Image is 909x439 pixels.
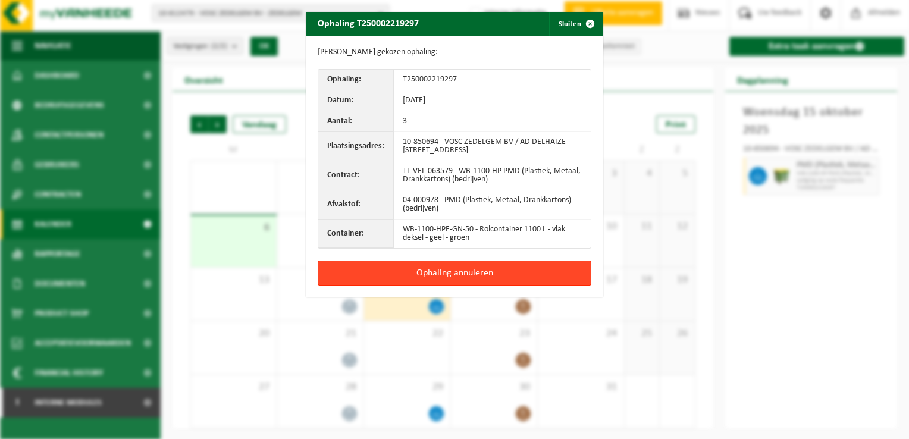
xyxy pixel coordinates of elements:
[394,219,591,248] td: WB-1100-HPE-GN-50 - Rolcontainer 1100 L - vlak deksel - geel - groen
[394,190,591,219] td: 04-000978 - PMD (Plastiek, Metaal, Drankkartons) (bedrijven)
[394,132,591,161] td: 10-850694 - VOSC ZEDELGEM BV / AD DELHAIZE - [STREET_ADDRESS]
[318,190,394,219] th: Afvalstof:
[318,132,394,161] th: Plaatsingsadres:
[318,90,394,111] th: Datum:
[318,70,394,90] th: Ophaling:
[318,161,394,190] th: Contract:
[306,12,431,35] h2: Ophaling T250002219297
[394,70,591,90] td: T250002219297
[318,48,591,57] p: [PERSON_NAME] gekozen ophaling:
[394,161,591,190] td: TL-VEL-063579 - WB-1100-HP PMD (Plastiek, Metaal, Drankkartons) (bedrijven)
[549,12,602,36] button: Sluiten
[318,219,394,248] th: Container:
[394,90,591,111] td: [DATE]
[318,261,591,286] button: Ophaling annuleren
[318,111,394,132] th: Aantal:
[394,111,591,132] td: 3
